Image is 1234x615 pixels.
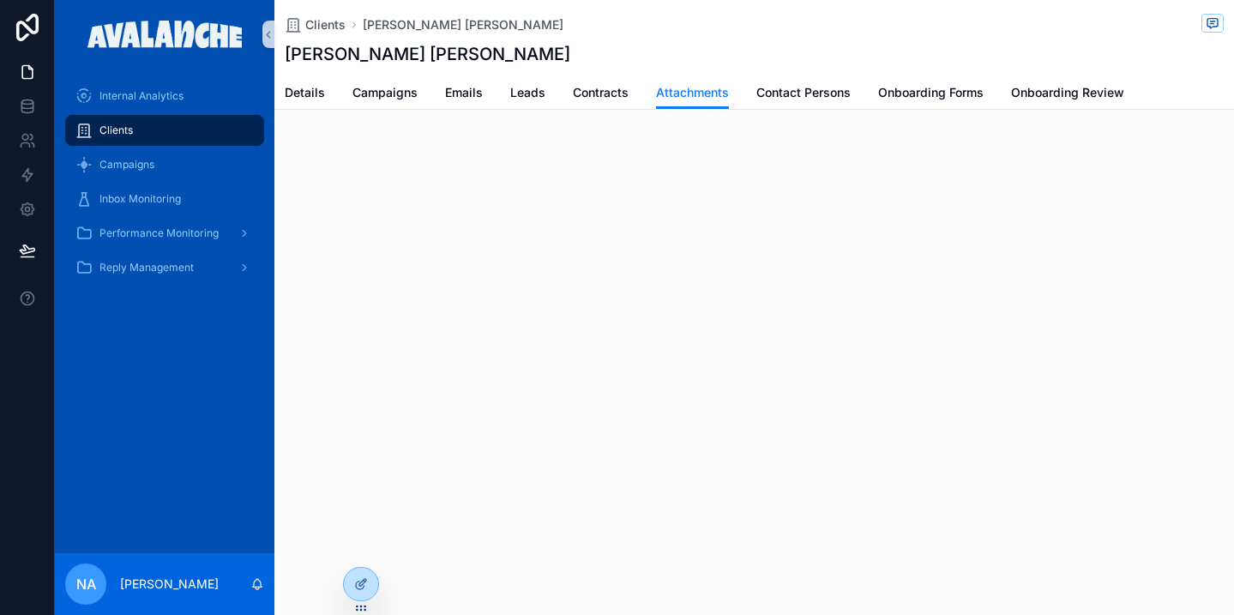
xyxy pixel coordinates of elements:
[76,574,96,594] span: NA
[99,261,194,274] span: Reply Management
[65,115,264,146] a: Clients
[65,252,264,283] a: Reply Management
[120,576,219,593] p: [PERSON_NAME]
[878,77,984,112] a: Onboarding Forms
[878,84,984,101] span: Onboarding Forms
[445,77,483,112] a: Emails
[99,124,133,137] span: Clients
[656,84,729,101] span: Attachments
[352,84,418,101] span: Campaigns
[99,192,181,206] span: Inbox Monitoring
[573,77,629,112] a: Contracts
[1011,84,1124,101] span: Onboarding Review
[363,16,563,33] a: [PERSON_NAME] [PERSON_NAME]
[65,218,264,249] a: Performance Monitoring
[285,42,570,66] h1: [PERSON_NAME] [PERSON_NAME]
[510,84,545,101] span: Leads
[65,81,264,112] a: Internal Analytics
[445,84,483,101] span: Emails
[285,77,325,112] a: Details
[65,149,264,180] a: Campaigns
[87,21,243,48] img: App logo
[99,158,154,172] span: Campaigns
[573,84,629,101] span: Contracts
[285,84,325,101] span: Details
[305,16,346,33] span: Clients
[510,77,545,112] a: Leads
[65,184,264,214] a: Inbox Monitoring
[55,69,274,305] div: scrollable content
[756,84,851,101] span: Contact Persons
[1011,77,1124,112] a: Onboarding Review
[656,77,729,110] a: Attachments
[99,89,184,103] span: Internal Analytics
[756,77,851,112] a: Contact Persons
[99,226,219,240] span: Performance Monitoring
[285,16,346,33] a: Clients
[352,77,418,112] a: Campaigns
